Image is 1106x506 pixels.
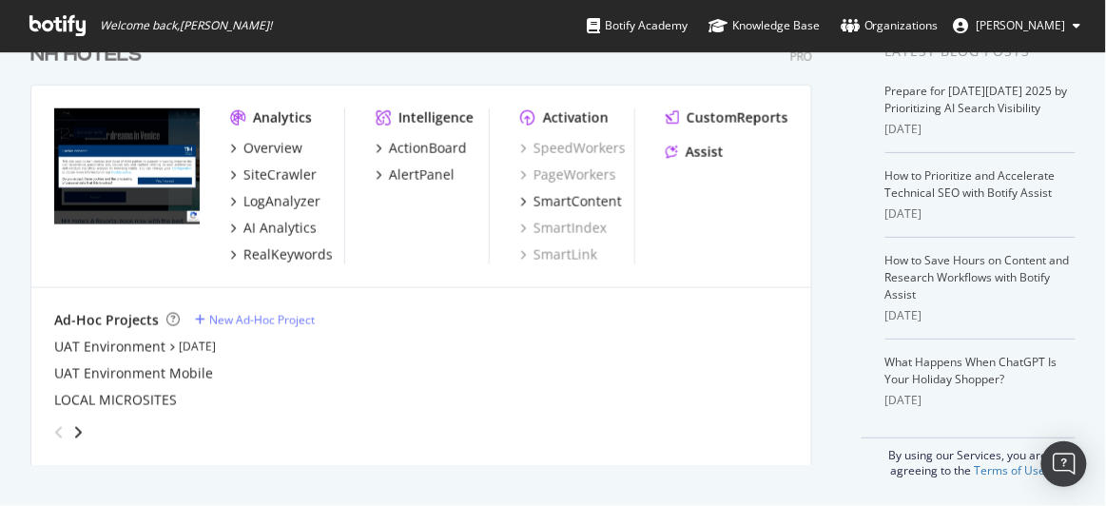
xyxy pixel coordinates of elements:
div: Botify Academy [587,16,688,35]
div: Assist [686,143,724,162]
img: www.nh-hotels.com [54,108,200,224]
a: NH HOTELS [30,42,149,69]
div: [DATE] [885,392,1076,409]
a: LOCAL MICROSITES [54,391,177,410]
a: PageWorkers [520,165,616,185]
div: Open Intercom Messenger [1041,441,1087,487]
span: Welcome back, [PERSON_NAME] ! [100,18,272,33]
div: By using our Services, you are agreeing to the [862,438,1076,478]
div: [DATE] [885,307,1076,324]
a: SpeedWorkers [520,139,626,158]
a: RealKeywords [230,245,333,264]
a: LogAnalyzer [230,192,320,211]
div: Organizations [841,16,939,35]
div: NH HOTELS [30,42,142,69]
div: SiteCrawler [243,165,317,185]
a: AlertPanel [376,165,455,185]
div: SmartContent [534,192,622,211]
div: [DATE] [885,121,1076,138]
a: What Happens When ChatGPT Is Your Holiday Shopper? [885,354,1057,387]
a: How to Save Hours on Content and Research Workflows with Botify Assist [885,252,1070,302]
div: AlertPanel [389,165,455,185]
div: Knowledge Base [708,16,820,35]
a: Prepare for [DATE][DATE] 2025 by Prioritizing AI Search Visibility [885,83,1068,116]
div: RealKeywords [243,245,333,264]
div: Intelligence [398,108,474,127]
div: [DATE] [885,205,1076,223]
a: Overview [230,139,302,158]
a: New Ad-Hoc Project [195,312,315,328]
div: CustomReports [687,108,788,127]
a: UAT Environment Mobile [54,364,213,383]
button: [PERSON_NAME] [939,10,1096,41]
div: Ad-Hoc Projects [54,311,159,330]
div: ActionBoard [389,139,467,158]
a: How to Prioritize and Accelerate Technical SEO with Botify Assist [885,167,1056,201]
a: SmartLink [520,245,597,264]
a: SiteCrawler [230,165,317,185]
a: SmartContent [520,192,622,211]
div: New Ad-Hoc Project [209,312,315,328]
a: Assist [666,143,724,162]
a: Terms of Use [975,462,1046,478]
a: SmartIndex [520,219,607,238]
div: Analytics [253,108,312,127]
div: AI Analytics [243,219,317,238]
div: LogAnalyzer [243,192,320,211]
span: Ruth Franco [977,17,1066,33]
a: ActionBoard [376,139,467,158]
div: Activation [543,108,609,127]
a: CustomReports [666,108,788,127]
div: Overview [243,139,302,158]
a: AI Analytics [230,219,317,238]
div: Pro [790,49,812,65]
div: angle-left [47,418,71,448]
a: UAT Environment [54,338,165,357]
div: angle-right [71,423,85,442]
a: [DATE] [179,339,216,355]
